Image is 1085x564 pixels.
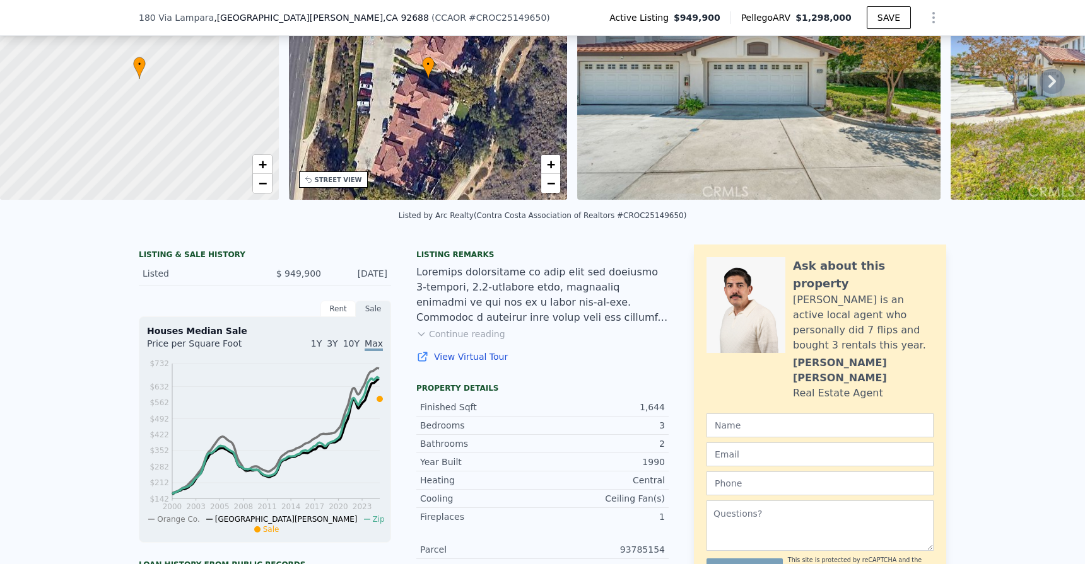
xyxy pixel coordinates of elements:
[547,175,555,191] span: −
[257,502,277,511] tspan: 2011
[253,155,272,174] a: Zoom in
[147,337,265,357] div: Price per Square Foot
[867,6,911,29] button: SAVE
[542,419,665,432] div: 3
[542,543,665,556] div: 93785154
[157,515,199,524] span: Orange Co.
[383,13,429,23] span: , CA 92688
[150,463,169,471] tspan: $282
[542,437,665,450] div: 2
[263,525,279,534] span: Sale
[327,338,337,348] span: 3Y
[435,13,466,23] span: CCAOR
[150,478,169,487] tspan: $212
[542,510,665,523] div: 1
[234,502,254,511] tspan: 2008
[793,257,934,292] div: Ask about this property
[547,156,555,172] span: +
[320,301,356,317] div: Rent
[150,446,169,455] tspan: $352
[795,13,852,23] span: $1,298,000
[133,59,146,70] span: •
[542,474,665,486] div: Central
[353,502,372,511] tspan: 2023
[420,419,542,432] div: Bedrooms
[186,502,206,511] tspan: 2003
[420,456,542,468] div: Year Built
[139,250,391,262] div: LISTING & SALE HISTORY
[214,11,429,24] span: , [GEOGRAPHIC_DATA][PERSON_NAME]
[329,502,348,511] tspan: 2020
[163,502,182,511] tspan: 2000
[420,437,542,450] div: Bathrooms
[210,502,230,511] tspan: 2005
[416,265,669,325] div: Loremips dolorsitame co adip elit sed doeiusmo 3-tempori, 2.2-utlabore etdo, magnaaliq enimadmi v...
[420,510,542,523] div: Fireplaces
[150,415,169,423] tspan: $492
[143,267,255,280] div: Listed
[420,492,542,505] div: Cooling
[541,155,560,174] a: Zoom in
[258,156,266,172] span: +
[365,338,383,351] span: Max
[416,328,505,340] button: Continue reading
[276,268,321,279] span: $ 949,900
[281,502,301,511] tspan: 2014
[674,11,720,24] span: $949,900
[707,471,934,495] input: Phone
[343,338,360,348] span: 10Y
[793,355,934,386] div: [PERSON_NAME] [PERSON_NAME]
[150,495,169,504] tspan: $142
[150,359,169,368] tspan: $732
[331,267,387,280] div: [DATE]
[707,442,934,466] input: Email
[741,11,796,24] span: Pellego ARV
[469,13,546,23] span: # CROC25149650
[311,338,322,348] span: 1Y
[305,502,325,511] tspan: 2017
[416,350,669,363] a: View Virtual Tour
[147,325,383,337] div: Houses Median Sale
[420,474,542,486] div: Heating
[150,398,169,407] tspan: $562
[609,11,674,24] span: Active Listing
[133,57,146,79] div: •
[150,430,169,439] tspan: $422
[373,515,385,524] span: Zip
[215,515,358,524] span: [GEOGRAPHIC_DATA][PERSON_NAME]
[356,301,391,317] div: Sale
[416,250,669,260] div: Listing remarks
[793,292,934,353] div: [PERSON_NAME] is an active local agent who personally did 7 flips and bought 3 rentals this year.
[542,456,665,468] div: 1990
[542,401,665,413] div: 1,644
[253,174,272,193] a: Zoom out
[422,57,435,79] div: •
[139,11,214,24] span: 180 Via Lampara
[420,401,542,413] div: Finished Sqft
[431,11,550,24] div: ( )
[542,492,665,505] div: Ceiling Fan(s)
[541,174,560,193] a: Zoom out
[150,383,169,391] tspan: $632
[707,413,934,437] input: Name
[416,383,669,393] div: Property details
[258,175,266,191] span: −
[315,175,362,185] div: STREET VIEW
[921,5,946,30] button: Show Options
[793,386,883,401] div: Real Estate Agent
[422,59,435,70] span: •
[420,543,542,556] div: Parcel
[399,211,687,220] div: Listed by Arc Realty (Contra Costa Association of Realtors #CROC25149650)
